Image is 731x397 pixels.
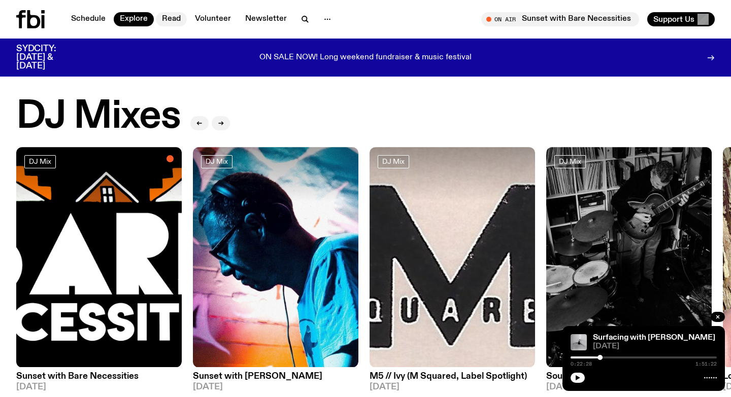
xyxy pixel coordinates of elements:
span: DJ Mix [559,158,581,165]
a: DJ Mix [24,155,56,168]
a: Schedule [65,12,112,26]
a: DJ Mix [378,155,409,168]
h3: M5 // Ivy (M Squared, Label Spotlight) [370,373,535,381]
h2: DJ Mixes [16,97,180,136]
h3: Sunset with [PERSON_NAME] [193,373,358,381]
span: 1:51:22 [695,362,717,367]
a: Explore [114,12,154,26]
span: [DATE] [193,383,358,392]
a: DJ Mix [201,155,232,168]
img: Bare Necessities [16,147,182,368]
span: Support Us [653,15,694,24]
a: Sunset with Bare Necessities[DATE] [16,368,182,392]
a: Surfacing with [PERSON_NAME] [593,334,715,342]
span: DJ Mix [206,158,228,165]
h3: SYDCITY: [DATE] & [DATE] [16,45,81,70]
h3: Sunset with Bare Necessities [16,373,182,381]
a: Read [156,12,187,26]
a: Sunset with [PERSON_NAME][DATE] [193,368,358,392]
p: ON SALE NOW! Long weekend fundraiser & music festival [259,53,472,62]
h3: Souled Out | Par3 Interview [546,373,712,381]
img: Simon Caldwell stands side on, looking downwards. He has headphones on. Behind him is a brightly ... [193,147,358,368]
span: [DATE] [593,343,717,350]
a: DJ Mix [554,155,586,168]
a: Volunteer [189,12,237,26]
button: On AirSunset with Bare Necessities [481,12,639,26]
a: Souled Out | Par3 Interview[DATE] [546,368,712,392]
span: DJ Mix [382,158,405,165]
span: [DATE] [370,383,535,392]
span: 0:22:28 [571,362,592,367]
span: DJ Mix [29,158,51,165]
button: Support Us [647,12,715,26]
a: Newsletter [239,12,293,26]
span: [DATE] [16,383,182,392]
span: [DATE] [546,383,712,392]
a: M5 // Ivy (M Squared, Label Spotlight)[DATE] [370,368,535,392]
